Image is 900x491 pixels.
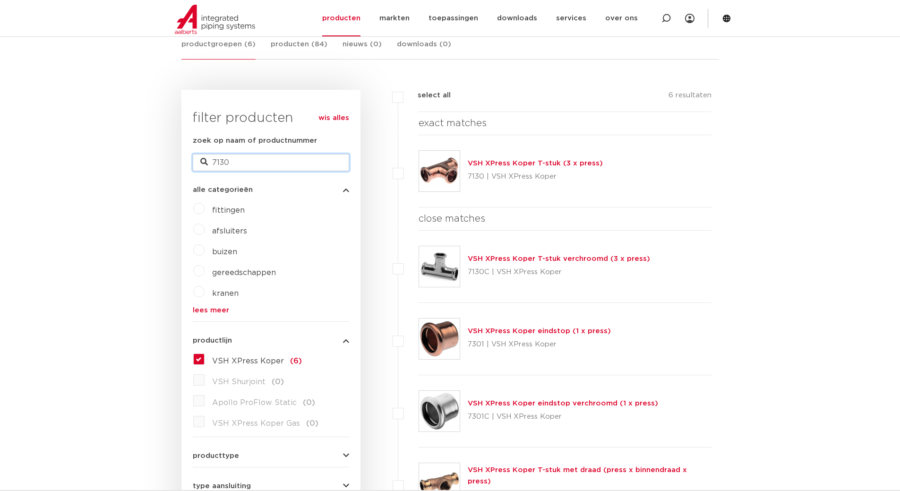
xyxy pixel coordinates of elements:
[419,116,712,131] h4: exact matches
[181,39,256,60] a: productgroepen (6)
[212,248,237,256] a: buizen
[397,39,451,59] a: downloads (0)
[193,452,239,459] span: producttype
[193,482,349,490] button: type aansluiting
[212,227,247,235] a: afsluiters
[468,337,611,352] p: 7301 | VSH XPress Koper
[318,112,349,124] a: wis alles
[419,211,712,226] h4: close matches
[468,160,603,167] a: VSH XPress Koper T-stuk (3 x press)
[468,466,687,485] a: VSH XPress Koper T-stuk met draad (press x binnendraad x press)
[669,90,711,104] p: 6 resultaten
[419,246,460,287] img: Thumbnail for VSH XPress Koper T-stuk verchroomd (3 x press)
[193,135,317,146] label: zoek op naam of productnummer
[212,420,300,427] span: VSH XPress Koper Gas
[272,378,284,386] span: (0)
[403,90,451,101] label: select all
[303,399,315,406] span: (0)
[193,307,349,314] a: lees meer
[212,290,239,297] a: kranen
[193,337,232,344] span: productlijn
[468,265,650,280] p: 7130C | VSH XPress Koper
[193,482,251,490] span: type aansluiting
[212,269,276,276] a: gereedschappen
[212,378,266,386] span: VSH Shurjoint
[193,337,349,344] button: productlijn
[468,400,658,407] a: VSH XPress Koper eindstop verchroomd (1 x press)
[212,207,245,214] a: fittingen
[193,109,349,128] h3: filter producten
[193,186,253,193] span: alle categorieën
[193,154,349,171] input: zoeken
[290,357,302,365] span: (6)
[468,409,658,424] p: 7301C | VSH XPress Koper
[193,186,349,193] button: alle categorieën
[468,255,650,262] a: VSH XPress Koper T-stuk verchroomd (3 x press)
[271,39,327,59] a: producten (84)
[419,319,460,359] img: Thumbnail for VSH XPress Koper eindstop (1 x press)
[419,151,460,191] img: Thumbnail for VSH XPress Koper T-stuk (3 x press)
[419,391,460,431] img: Thumbnail for VSH XPress Koper eindstop verchroomd (1 x press)
[212,357,284,365] span: VSH XPress Koper
[193,452,349,459] button: producttype
[306,420,318,427] span: (0)
[468,169,603,184] p: 7130 | VSH XPress Koper
[212,399,297,406] span: Apollo ProFlow Static
[343,39,382,59] a: nieuws (0)
[468,327,611,335] a: VSH XPress Koper eindstop (1 x press)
